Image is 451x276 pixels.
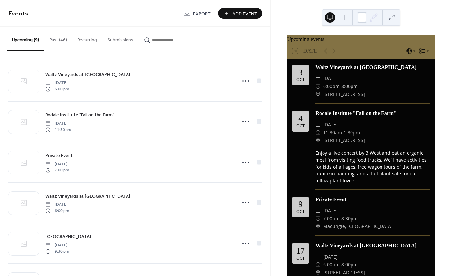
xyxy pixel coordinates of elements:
span: 7:00 pm [45,167,69,173]
div: Private Event [315,196,430,203]
span: 8:00pm [341,261,358,269]
button: Add Event [218,8,262,19]
span: - [342,129,344,137]
span: 6:00pm [323,261,340,269]
button: Upcoming (9) [7,27,44,51]
div: ​ [315,137,321,144]
div: ​ [315,222,321,230]
span: 6:00pm [323,82,340,90]
span: [DATE] [323,121,338,129]
a: Private Event [45,152,73,159]
span: [DATE] [323,207,338,215]
span: Private Event [45,152,73,159]
span: [DATE] [323,253,338,261]
span: 8:00pm [341,82,358,90]
span: 9:30 pm [45,248,69,254]
div: Upcoming events [287,35,435,43]
span: [DATE] [323,75,338,82]
a: Waltz Vineyards at [GEOGRAPHIC_DATA] [45,192,130,200]
button: Recurring [72,27,102,50]
a: Export [179,8,215,19]
div: 4 [298,114,303,123]
a: Waltz Vineyards at [GEOGRAPHIC_DATA] [45,71,130,78]
span: [DATE] [45,121,71,127]
div: Enjoy a live concert by 3 West and eat an organic meal from visiting food trucks. We’ll have acti... [315,149,430,184]
button: Submissions [102,27,139,50]
div: Waltz Vineyards at [GEOGRAPHIC_DATA] [315,63,430,71]
span: - [340,261,341,269]
span: 6:00 pm [45,208,69,214]
div: ​ [315,253,321,261]
div: 17 [296,247,305,255]
span: - [340,215,341,223]
div: ​ [315,82,321,90]
span: [GEOGRAPHIC_DATA] [45,233,91,240]
span: Rodale Institute "Fall on the Farm" [45,112,114,119]
div: Oct [296,124,305,128]
span: 11:30am [323,129,342,137]
button: Past (46) [44,27,72,50]
span: [DATE] [45,202,69,208]
span: 1:30pm [344,129,360,137]
span: - [340,82,341,90]
span: [DATE] [45,242,69,248]
span: 8:30pm [341,215,358,223]
span: Waltz Vineyards at [GEOGRAPHIC_DATA] [45,193,130,200]
a: Rodale Institute "Fall on the Farm" [45,111,114,119]
div: ​ [315,215,321,223]
span: 7:00pm [323,215,340,223]
span: [DATE] [45,80,69,86]
div: Oct [296,78,305,82]
div: ​ [315,121,321,129]
div: ​ [315,90,321,98]
span: Add Event [232,10,257,17]
span: [DATE] [45,161,69,167]
div: ​ [315,75,321,82]
a: [STREET_ADDRESS] [323,90,365,98]
span: Waltz Vineyards at [GEOGRAPHIC_DATA] [45,71,130,78]
div: Waltz Vineyards at [GEOGRAPHIC_DATA] [315,242,430,250]
div: 3 [298,68,303,77]
a: [GEOGRAPHIC_DATA] [45,233,91,240]
div: Oct [296,210,305,214]
span: Export [193,10,211,17]
div: ​ [315,261,321,269]
span: Events [8,7,28,20]
div: Oct [296,256,305,261]
a: [STREET_ADDRESS] [323,137,365,144]
span: 6:00 pm [45,86,69,92]
div: ​ [315,129,321,137]
div: ​ [315,207,321,215]
a: Macungie, [GEOGRAPHIC_DATA] [323,222,393,230]
span: 11:30 am [45,127,71,133]
div: 9 [298,200,303,208]
div: Rodale Institute "Fall on the Farm" [315,109,430,117]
